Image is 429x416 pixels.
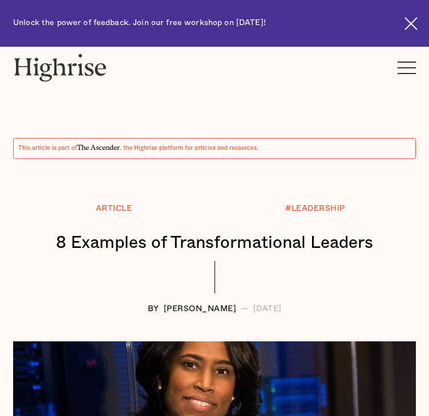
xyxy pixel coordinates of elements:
div: BY [148,305,159,313]
img: Highrise logo [13,54,107,81]
div: — [241,305,249,313]
div: #LEADERSHIP [285,205,345,213]
img: Cross icon [404,17,418,30]
h1: 8 Examples of Transformational Leaders [25,234,404,252]
div: [PERSON_NAME] [164,305,237,313]
span: This article is part of [18,145,77,151]
span: The Ascender [77,142,120,150]
div: [DATE] [253,305,282,313]
div: Article [96,205,132,213]
span: , the Highrise platform for articles and resources. [120,145,258,151]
